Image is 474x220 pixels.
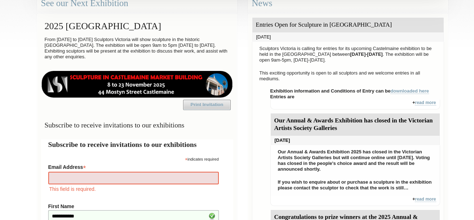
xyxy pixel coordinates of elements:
[48,185,219,193] div: This field is required.
[256,44,440,65] p: Sculptors Victoria is calling for entries for its upcoming Castelmaine exhibition to be held in t...
[252,18,444,32] div: Entries Open for Sculpture in [GEOGRAPHIC_DATA]
[48,139,226,150] h2: Subscribe to receive invitations to our exhibitions
[256,68,440,84] p: This exciting opportunity is open to all sculptors and we welcome entries in all mediums.
[415,100,436,105] a: read more
[48,203,219,209] label: First Name
[270,196,440,206] div: +
[41,17,233,35] h2: 2025 [GEOGRAPHIC_DATA]
[41,35,233,62] p: From [DATE] to [DATE] Sculptors Victoria will show sculpture in the historic [GEOGRAPHIC_DATA]. T...
[48,162,219,171] label: Email Address
[415,197,436,202] a: read more
[274,178,436,193] p: If you wish to enquire about or purchase a sculpture in the exhibition please contact the sculpto...
[252,32,444,42] div: [DATE]
[271,113,440,136] div: Our Annual & Awards Exhibition has closed in the Victorian Artists Society Galleries
[41,71,233,98] img: castlemaine-ldrbd25v2.png
[271,136,440,145] div: [DATE]
[270,100,440,109] div: +
[350,51,383,57] strong: [DATE]-[DATE]
[270,88,429,94] strong: Exhibition information and Conditions of Entry can be
[48,155,219,162] div: indicates required
[274,147,436,174] p: Our Annual & Awards Exhibition 2025 has closed in the Victorian Artists Society Galleries but wil...
[41,118,233,132] h3: Subscribe to receive invitations to our exhibitions
[390,88,429,94] a: downloaded here
[183,100,231,110] a: Print Invitation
